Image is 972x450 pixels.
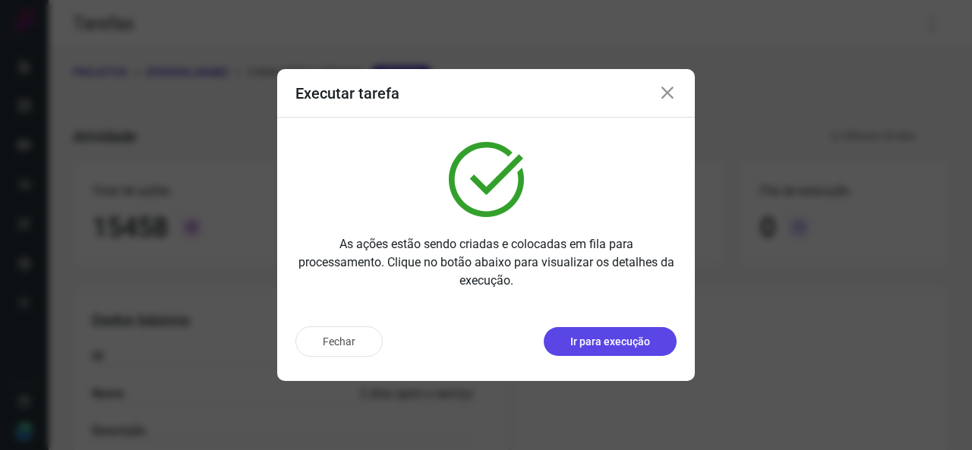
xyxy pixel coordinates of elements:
img: verified.svg [449,142,524,217]
h3: Executar tarefa [295,84,399,102]
p: As ações estão sendo criadas e colocadas em fila para processamento. Clique no botão abaixo para ... [295,235,677,290]
button: Fechar [295,326,383,357]
button: Ir para execução [544,327,677,356]
p: Ir para execução [570,334,650,350]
